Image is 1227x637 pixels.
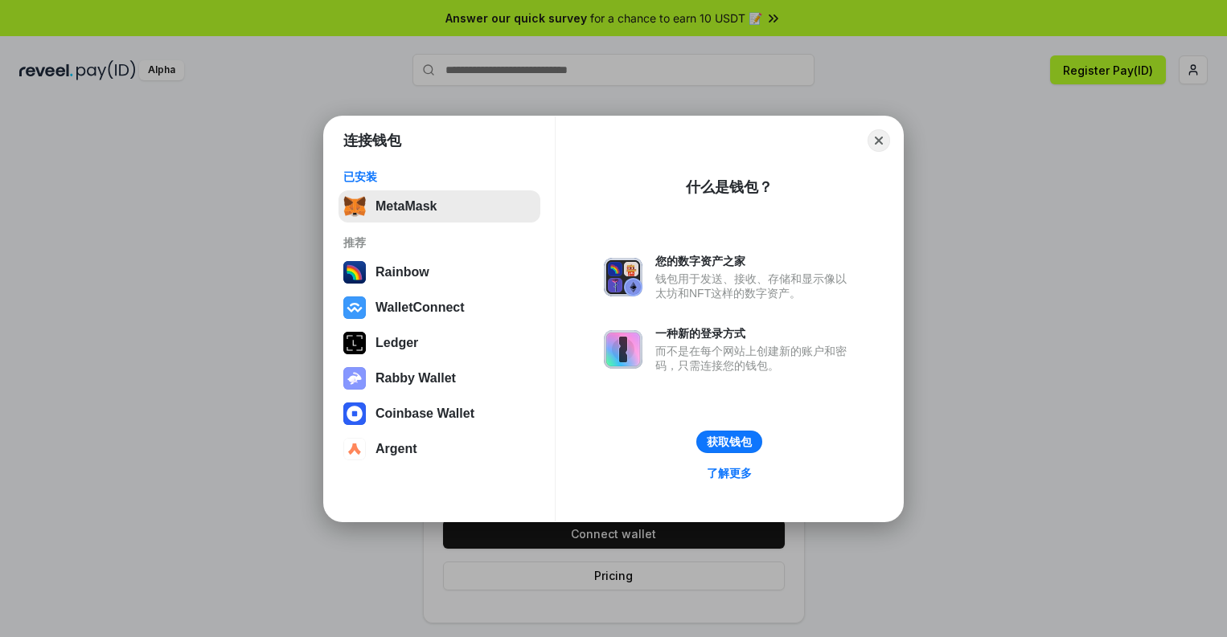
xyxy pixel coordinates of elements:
div: Coinbase Wallet [375,406,474,421]
button: Rainbow [339,256,540,288]
img: svg+xml,%3Csvg%20width%3D%2228%22%20height%3D%2228%22%20viewBox%3D%220%200%2028%2028%22%20fill%3D... [343,438,366,460]
div: 推荐 [343,235,536,250]
div: 获取钱包 [707,435,752,449]
img: svg+xml,%3Csvg%20xmlns%3D%22http%3A%2F%2Fwww.w3.org%2F2000%2Fsvg%22%20fill%3D%22none%22%20viewBox... [343,367,366,390]
div: 已安装 [343,169,536,184]
img: svg+xml,%3Csvg%20xmlns%3D%22http%3A%2F%2Fwww.w3.org%2F2000%2Fsvg%22%20fill%3D%22none%22%20viewBox... [604,330,642,369]
img: svg+xml,%3Csvg%20width%3D%2228%22%20height%3D%2228%22%20viewBox%3D%220%200%2028%2028%22%20fill%3D... [343,402,366,425]
img: svg+xml,%3Csvg%20width%3D%2228%22%20height%3D%2228%22%20viewBox%3D%220%200%2028%2028%22%20fill%3D... [343,296,366,319]
div: 一种新的登录方式 [655,326,855,341]
img: svg+xml,%3Csvg%20width%3D%22120%22%20height%3D%22120%22%20viewBox%3D%220%200%20120%20120%22%20fil... [343,261,366,284]
div: Argent [375,442,417,456]
button: WalletConnect [339,292,540,324]
h1: 连接钱包 [343,131,401,150]
div: 什么是钱包？ [686,178,773,197]
div: Rabby Wallet [375,371,456,386]
div: 您的数字资产之家 [655,254,855,268]
button: Ledger [339,327,540,359]
div: WalletConnect [375,300,465,315]
img: svg+xml,%3Csvg%20xmlns%3D%22http%3A%2F%2Fwww.w3.org%2F2000%2Fsvg%22%20fill%3D%22none%22%20viewBox... [604,258,642,296]
div: 钱包用于发送、接收、存储和显示像以太坊和NFT这样的数字资产。 [655,272,855,300]
a: 了解更多 [697,463,761,484]
img: svg+xml,%3Csvg%20fill%3D%22none%22%20height%3D%2233%22%20viewBox%3D%220%200%2035%2033%22%20width%... [343,195,366,218]
button: Coinbase Wallet [339,398,540,430]
div: 而不是在每个网站上创建新的账户和密码，只需连接您的钱包。 [655,344,855,373]
div: 了解更多 [707,466,752,480]
button: 获取钱包 [696,431,762,453]
button: Argent [339,433,540,465]
button: Close [868,129,890,152]
div: Rainbow [375,265,429,280]
img: svg+xml,%3Csvg%20xmlns%3D%22http%3A%2F%2Fwww.w3.org%2F2000%2Fsvg%22%20width%3D%2228%22%20height%3... [343,332,366,354]
div: Ledger [375,336,418,350]
button: MetaMask [339,190,540,223]
div: MetaMask [375,199,437,214]
button: Rabby Wallet [339,362,540,394]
